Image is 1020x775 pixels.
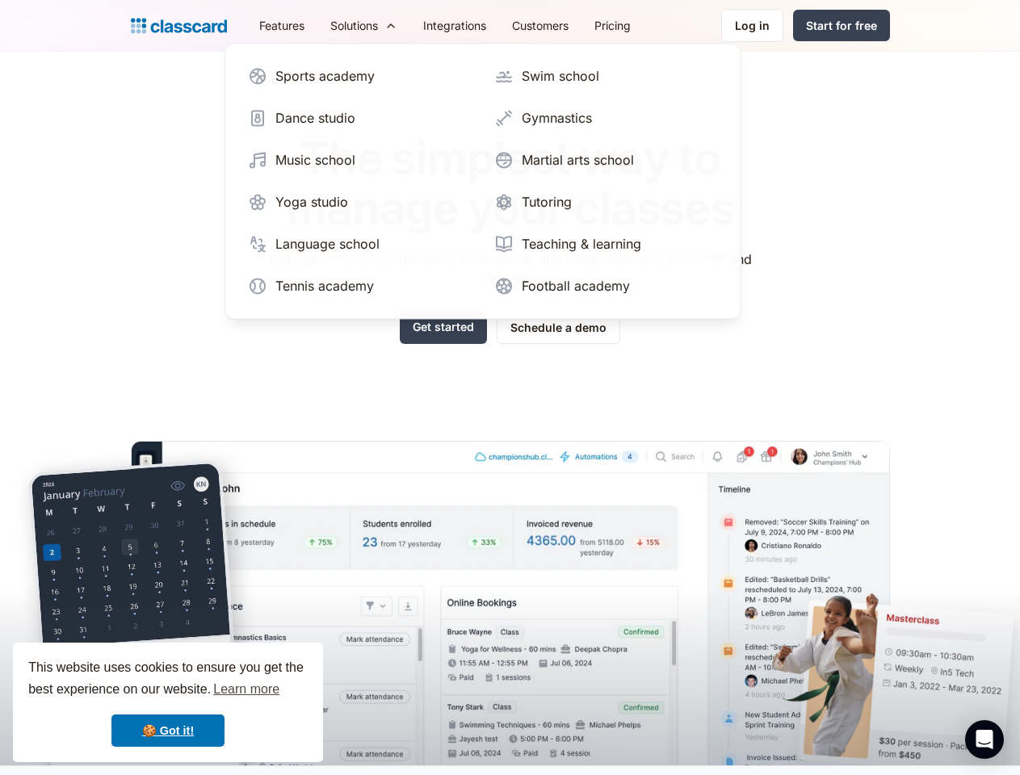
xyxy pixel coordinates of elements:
[735,17,770,34] div: Log in
[330,17,378,34] div: Solutions
[581,7,644,44] a: Pricing
[211,677,282,702] a: learn more about cookies
[275,150,355,170] div: Music school
[241,60,478,92] a: Sports academy
[499,7,581,44] a: Customers
[111,714,225,747] a: dismiss cookie message
[275,234,380,253] div: Language school
[225,43,741,319] nav: Solutions
[965,720,1004,759] div: Open Intercom Messenger
[241,186,478,218] a: Yoga studio
[317,7,410,44] div: Solutions
[721,9,783,42] a: Log in
[241,144,478,176] a: Music school
[522,234,641,253] div: Teaching & learning
[522,192,572,212] div: Tutoring
[246,7,317,44] a: Features
[497,311,620,344] a: Schedule a demo
[275,66,375,86] div: Sports academy
[522,66,599,86] div: Swim school
[400,311,487,344] a: Get started
[793,10,890,41] a: Start for free
[13,643,323,762] div: cookieconsent
[241,228,478,260] a: Language school
[241,102,478,134] a: Dance studio
[488,270,724,302] a: Football academy
[522,108,592,128] div: Gymnastics
[28,658,308,702] span: This website uses cookies to ensure you get the best experience on our website.
[275,108,355,128] div: Dance studio
[488,186,724,218] a: Tutoring
[241,270,478,302] a: Tennis academy
[275,276,374,295] div: Tennis academy
[522,150,634,170] div: Martial arts school
[488,60,724,92] a: Swim school
[275,192,348,212] div: Yoga studio
[488,228,724,260] a: Teaching & learning
[131,15,227,37] a: home
[488,144,724,176] a: Martial arts school
[488,102,724,134] a: Gymnastics
[522,276,630,295] div: Football academy
[410,7,499,44] a: Integrations
[806,17,877,34] div: Start for free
